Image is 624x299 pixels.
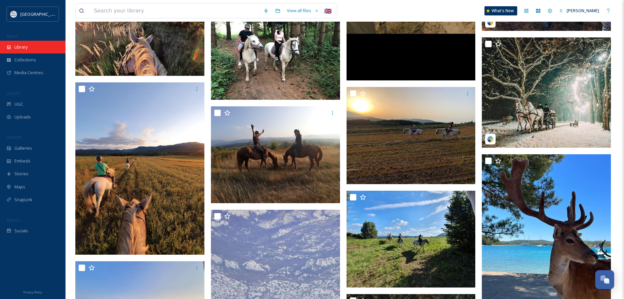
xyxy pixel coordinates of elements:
[7,91,21,96] span: COLLECT
[7,218,20,223] span: SOCIALS
[14,228,28,234] span: Socials
[347,191,476,288] img: 3ff9a50c-9ce0-9f15-0120-74b7df002769.jpg
[23,290,42,294] span: Privacy Policy
[14,44,28,50] span: Library
[7,34,18,39] span: MEDIA
[322,5,334,17] div: 🇬🇧
[14,158,30,164] span: Embeds
[7,135,22,140] span: WIDGETS
[211,3,340,100] img: 462d8c22-d821-4272-2aac-74debe8a4f84.jpg
[91,4,260,18] input: Search your library
[211,106,340,203] img: c6a3dc00-dba7-3e98-8807-9a196012e625.jpg
[595,270,614,289] button: Open Chat
[14,114,31,120] span: Uploads
[14,171,28,177] span: Stories
[14,101,23,107] span: UGC
[14,197,32,203] span: SnapLink
[487,136,494,142] img: snapsea-logo.png
[487,19,494,26] img: snapsea-logo.png
[14,57,36,63] span: Collections
[567,8,599,13] span: [PERSON_NAME]
[10,11,17,17] img: HTZ_logo_EN.svg
[284,4,322,17] a: View all files
[484,6,517,15] a: What's New
[14,145,32,151] span: Galleries
[14,184,25,190] span: Maps
[23,288,42,296] a: Privacy Policy
[347,87,476,184] img: 3c09678b-b1e5-9783-7760-5f465136ec28.jpg
[482,37,611,148] img: croatiafulloflife_17850467759879927.jpg
[75,82,204,255] img: 0d920a5a-3fb6-0b61-db96-db7eb236b9e7.jpg
[556,4,602,17] a: [PERSON_NAME]
[14,70,43,76] span: Media Centres
[20,11,62,17] span: [GEOGRAPHIC_DATA]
